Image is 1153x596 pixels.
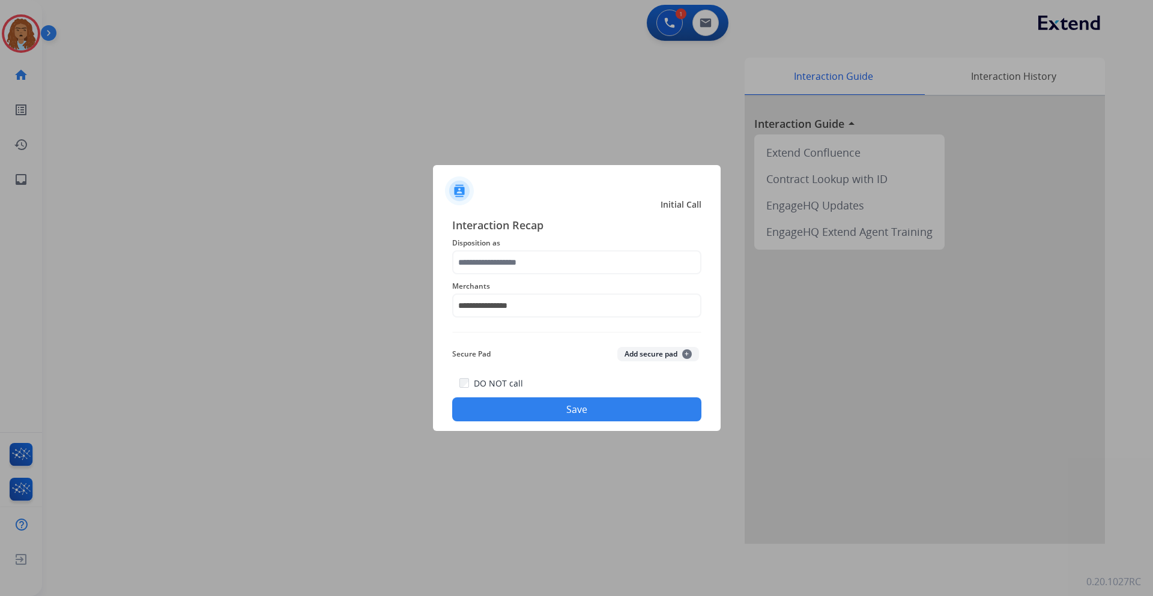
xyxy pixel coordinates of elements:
[445,176,474,205] img: contactIcon
[682,349,692,359] span: +
[452,279,701,293] span: Merchants
[617,347,699,361] button: Add secure pad+
[474,378,523,390] label: DO NOT call
[452,332,701,333] img: contact-recap-line.svg
[452,347,491,361] span: Secure Pad
[452,217,701,236] span: Interaction Recap
[452,236,701,250] span: Disposition as
[1086,574,1141,589] p: 0.20.1027RC
[661,199,701,211] span: Initial Call
[452,397,701,421] button: Save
